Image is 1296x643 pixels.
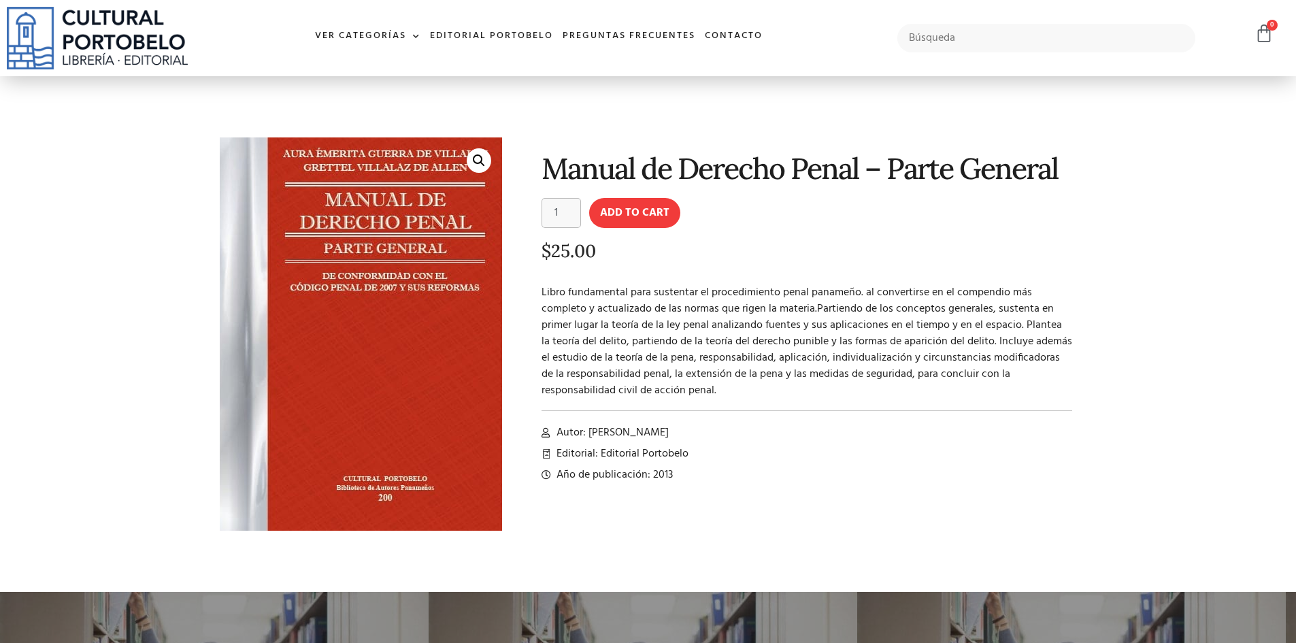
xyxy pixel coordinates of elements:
[542,198,581,228] input: Product quantity
[310,22,425,51] a: Ver Categorías
[467,148,491,173] a: 🔍
[1267,20,1278,31] span: 0
[553,467,673,483] span: Año de publicación: 2013
[589,198,680,228] button: Add to cart
[558,22,700,51] a: Preguntas frecuentes
[542,240,551,262] span: $
[553,446,688,462] span: Editorial: Editorial Portobelo
[425,22,558,51] a: Editorial Portobelo
[897,24,1196,52] input: Búsqueda
[700,22,767,51] a: Contacto
[553,425,669,441] span: Autor: [PERSON_NAME]
[542,240,596,262] bdi: 25.00
[542,284,1073,399] p: Libro fundamental para sustentar el procedimiento penal panameño. al convertirse en el compendio ...
[542,152,1073,184] h1: Manual de Derecho Penal – Parte General
[1255,24,1274,44] a: 0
